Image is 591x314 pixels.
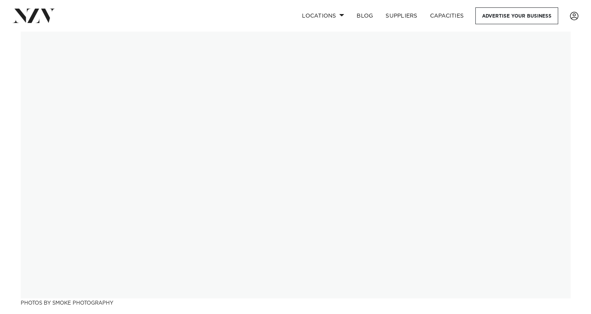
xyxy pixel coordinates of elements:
a: SUPPLIERS [379,7,423,24]
a: BLOG [350,7,379,24]
img: nzv-logo.png [12,9,55,23]
h3: Photos by Smoke Photography [21,298,571,307]
a: Locations [296,7,350,24]
a: Capacities [424,7,470,24]
a: Advertise your business [475,7,558,24]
